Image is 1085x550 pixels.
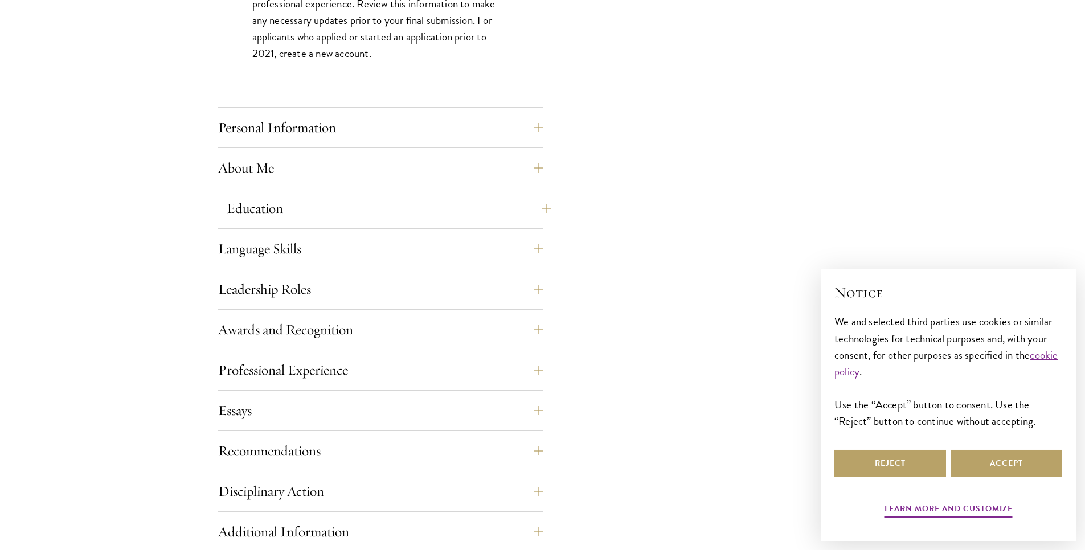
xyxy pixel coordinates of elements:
[834,283,1062,302] h2: Notice
[834,450,946,477] button: Reject
[218,518,543,545] button: Additional Information
[218,356,543,384] button: Professional Experience
[218,114,543,141] button: Personal Information
[885,502,1013,519] button: Learn more and customize
[951,450,1062,477] button: Accept
[834,313,1062,429] div: We and selected third parties use cookies or similar technologies for technical purposes and, wit...
[218,276,543,303] button: Leadership Roles
[218,316,543,343] button: Awards and Recognition
[218,437,543,465] button: Recommendations
[218,478,543,505] button: Disciplinary Action
[218,397,543,424] button: Essays
[218,154,543,182] button: About Me
[227,195,551,222] button: Education
[218,235,543,262] button: Language Skills
[834,347,1058,380] a: cookie policy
